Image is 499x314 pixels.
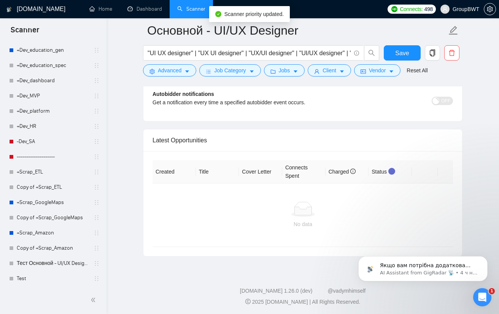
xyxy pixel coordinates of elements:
button: delete [444,45,459,61]
span: copyright [245,299,251,304]
span: info-circle [350,169,356,174]
span: edit [448,26,458,35]
div: Latest Opportunities [153,129,453,151]
a: -------------------- [17,149,89,164]
span: user [314,69,319,74]
span: holder [94,154,100,160]
a: Copy of +Scrap_GoogleMaps [17,210,89,225]
th: Created [153,160,196,183]
span: folder [270,69,276,74]
span: copy [425,49,440,56]
button: setting [484,3,496,15]
span: 498 [424,5,433,13]
span: holder [94,260,100,266]
b: Autobidder notifications [153,91,214,97]
a: +Dev_dashboard [17,73,89,88]
span: holder [94,47,100,53]
span: holder [94,215,100,221]
a: +Scrap_GoogleMaps [17,195,89,210]
button: idcardVendorcaret-down [354,64,400,77]
a: Test [17,271,89,286]
span: holder [94,276,100,282]
a: searchScanner [177,6,205,12]
div: Tooltip anchor [388,168,395,175]
a: +Dev_HR [17,119,89,134]
a: Copy of +Scrap_Amazon [17,241,89,256]
a: +Dev_education_spec [17,58,89,73]
span: holder [94,169,100,175]
th: Connects Spent [282,160,326,183]
a: +Dev_education_gen [17,43,89,58]
a: Copy of +Scrap_ETL [17,180,89,195]
span: caret-down [339,69,345,74]
a: homeHome [89,6,112,12]
button: search [364,45,379,61]
a: Reset All [407,66,427,75]
span: Vendor [369,66,386,75]
span: caret-down [249,69,254,74]
span: Scanner priority updated. [224,11,284,17]
div: No data [159,220,447,228]
button: folderJobscaret-down [264,64,305,77]
input: Search Freelance Jobs... [148,48,351,58]
div: Get a notification every time a specified autobidder event occurs. [153,98,378,107]
span: holder [94,230,100,236]
span: search [364,49,379,56]
button: copy [425,45,440,61]
span: Connects: [400,5,423,13]
iframe: Intercom live chat [473,288,491,306]
iframe: Intercom notifications сообщение [347,240,499,293]
span: bars [206,69,211,74]
span: holder [94,93,100,99]
a: +Dev_platform [17,104,89,119]
span: double-left [91,296,98,304]
span: Scanner [5,24,45,40]
span: holder [94,184,100,190]
span: holder [94,245,100,251]
span: caret-down [389,69,394,74]
a: +Scrap_Amazon [17,225,89,241]
a: +Dev_MVP [17,88,89,104]
input: Scanner name... [147,21,447,40]
span: holder [94,78,100,84]
span: info-circle [354,51,359,56]
button: userClientcaret-down [308,64,351,77]
button: settingAdvancedcaret-down [143,64,196,77]
button: Save [384,45,421,61]
th: Title [196,160,239,183]
a: dashboardDashboard [127,6,162,12]
th: Cover Letter [239,160,282,183]
span: Jobs [279,66,290,75]
span: setting [484,6,496,12]
span: Job Category [214,66,246,75]
a: -Dev_SA [17,134,89,149]
a: @vadymhimself [327,288,366,294]
span: holder [94,108,100,114]
img: logo [6,3,12,16]
span: Client [323,66,336,75]
a: setting [484,6,496,12]
a: +Scrap_ETL [17,164,89,180]
a: Тест Основной - UI/UX Designer [17,256,89,271]
img: upwork-logo.png [391,6,397,12]
span: delete [445,49,459,56]
span: user [442,6,448,12]
span: holder [94,139,100,145]
div: 2025 [DOMAIN_NAME] | All Rights Reserved. [113,298,493,306]
span: idcard [361,69,366,74]
span: setting [149,69,155,74]
span: check-circle [215,11,221,17]
span: holder [94,62,100,69]
span: holder [94,199,100,206]
th: Status [369,160,412,183]
button: barsJob Categorycaret-down [199,64,261,77]
span: caret-down [293,69,298,74]
span: OFF [441,97,450,105]
a: [DOMAIN_NAME] 1.26.0 (dev) [240,288,313,294]
span: holder [94,123,100,129]
span: Advanced [158,66,181,75]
